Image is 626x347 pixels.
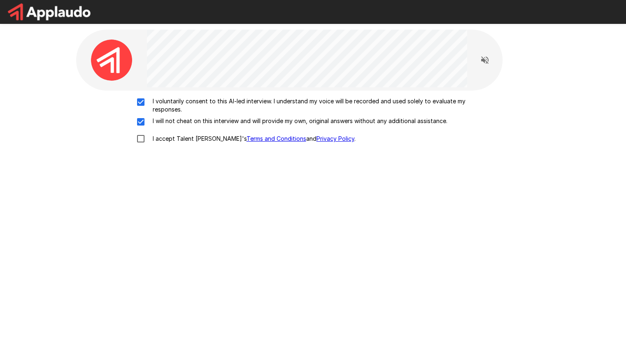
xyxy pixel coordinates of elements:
img: applaudo_avatar.png [91,40,132,81]
p: I accept Talent [PERSON_NAME]'s and . [149,135,356,143]
p: I voluntarily consent to this AI-led interview. I understand my voice will be recorded and used s... [149,97,494,114]
a: Privacy Policy [316,135,354,142]
a: Terms and Conditions [247,135,306,142]
p: I will not cheat on this interview and will provide my own, original answers without any addition... [149,117,447,125]
button: Read questions aloud [477,52,493,68]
